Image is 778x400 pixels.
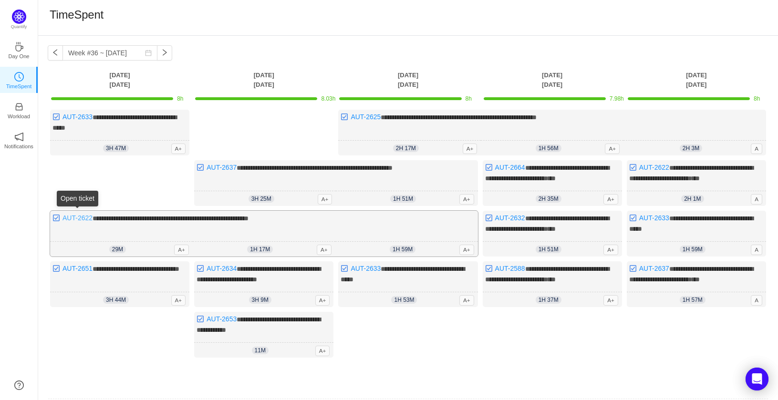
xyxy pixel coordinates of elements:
[14,102,24,112] i: icon: inbox
[247,246,273,253] span: 1h 17m
[14,75,24,84] a: icon: clock-circleTimeSpent
[57,191,98,206] div: Open ticket
[485,265,493,272] img: 10318
[391,296,417,304] span: 1h 53m
[629,214,637,222] img: 10318
[639,265,669,272] a: AUT-2637
[315,346,330,356] span: A+
[174,245,189,255] span: A+
[495,214,525,222] a: AUT-2632
[50,8,104,22] h1: TimeSpent
[12,10,26,24] img: Quantify
[62,214,93,222] a: AUT-2622
[629,164,637,171] img: 10318
[536,144,561,152] span: 1h 56m
[390,195,416,203] span: 1h 51m
[480,70,624,90] th: [DATE] [DATE]
[6,82,32,91] p: TimeSpent
[751,245,762,255] span: A
[610,95,624,102] span: 7.98h
[249,195,274,203] span: 3h 25m
[52,113,60,121] img: 10318
[171,295,186,306] span: A+
[8,112,30,121] p: Workload
[639,214,669,222] a: AUT-2633
[751,194,762,205] span: A
[52,214,60,222] img: 10318
[249,296,271,304] span: 3h 9m
[14,72,24,82] i: icon: clock-circle
[14,45,24,54] a: icon: coffeeDay One
[11,24,27,31] p: Quantify
[48,70,192,90] th: [DATE] [DATE]
[463,144,477,154] span: A+
[751,144,762,154] span: A
[351,265,381,272] a: AUT-2633
[8,52,29,61] p: Day One
[624,70,768,90] th: [DATE] [DATE]
[536,246,561,253] span: 1h 51m
[680,246,705,253] span: 1h 59m
[197,265,204,272] img: 10318
[680,144,702,152] span: 2h 3m
[14,105,24,114] a: icon: inboxWorkload
[103,296,129,304] span: 3h 44m
[197,315,204,323] img: 10318
[603,295,618,306] span: A+
[603,245,618,255] span: A+
[4,142,33,151] p: Notifications
[197,164,204,171] img: 10318
[603,194,618,205] span: A+
[341,265,348,272] img: 10318
[171,144,186,154] span: A+
[495,164,525,171] a: AUT-2664
[321,95,335,102] span: 8.03h
[14,42,24,51] i: icon: coffee
[109,246,126,253] span: 29m
[459,245,474,255] span: A+
[207,265,237,272] a: AUT-2634
[14,135,24,144] a: icon: notificationNotifications
[485,164,493,171] img: 10318
[177,95,183,102] span: 8h
[341,113,348,121] img: 10318
[145,50,152,56] i: icon: calendar
[754,95,760,102] span: 8h
[62,45,157,61] input: Select a week
[14,380,24,390] a: icon: question-circle
[459,194,474,205] span: A+
[252,347,269,354] span: 11m
[393,144,419,152] span: 2h 17m
[315,295,330,306] span: A+
[536,195,561,203] span: 2h 35m
[62,113,93,121] a: AUT-2633
[192,70,336,90] th: [DATE] [DATE]
[751,295,762,306] span: A
[336,70,480,90] th: [DATE] [DATE]
[317,245,332,255] span: A+
[536,296,561,304] span: 1h 37m
[207,164,237,171] a: AUT-2637
[485,214,493,222] img: 10318
[52,265,60,272] img: 10318
[157,45,172,61] button: icon: right
[681,195,704,203] span: 2h 1m
[466,95,472,102] span: 8h
[14,132,24,142] i: icon: notification
[629,265,637,272] img: 10318
[318,194,332,205] span: A+
[207,315,237,323] a: AUT-2653
[351,113,381,121] a: AUT-2625
[459,295,474,306] span: A+
[103,144,129,152] span: 3h 47m
[390,246,415,253] span: 1h 59m
[680,296,705,304] span: 1h 57m
[62,265,93,272] a: AUT-2651
[639,164,669,171] a: AUT-2622
[605,144,620,154] span: A+
[495,265,525,272] a: AUT-2588
[746,368,768,390] div: Open Intercom Messenger
[48,45,63,61] button: icon: left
